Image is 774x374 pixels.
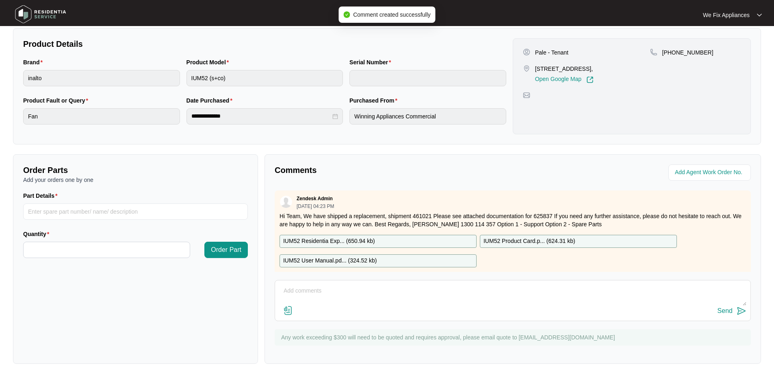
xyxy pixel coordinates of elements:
p: IUM52 Product Card.p... ( 624.31 kb ) [483,237,575,246]
img: dropdown arrow [757,13,762,17]
p: Zendesk Admin [297,195,333,202]
label: Quantity [23,230,52,238]
button: Send [718,306,746,317]
p: We Fix Appliances [703,11,750,19]
label: Product Fault or Query [23,96,91,105]
label: Product Model [186,58,232,66]
span: Order Part [211,245,241,255]
img: residentia service logo [12,2,69,26]
input: Date Purchased [191,112,331,120]
label: Purchased From [349,96,401,105]
p: Comments [275,164,507,176]
p: Any work exceeding $300 will need to be quoted and requires approval, please email quote to [EMAI... [281,333,747,341]
p: [DATE] 04:23 PM [297,204,334,209]
span: Comment created successfully [353,11,431,18]
p: [STREET_ADDRESS], [535,65,594,73]
label: Date Purchased [186,96,236,105]
label: Part Details [23,192,61,200]
img: map-pin [523,65,530,72]
p: Order Parts [23,164,248,176]
p: Product Details [23,38,506,50]
label: Serial Number [349,58,394,66]
img: user.svg [280,196,292,208]
img: send-icon.svg [737,306,746,316]
div: Send [718,307,733,315]
input: Product Model [186,70,343,86]
label: Brand [23,58,46,66]
img: file-attachment-doc.svg [283,306,293,315]
input: Part Details [23,203,248,220]
button: Order Part [204,242,248,258]
input: Purchased From [349,108,506,125]
input: Add Agent Work Order No. [675,168,746,177]
a: Open Google Map [535,76,594,83]
img: user-pin [523,48,530,56]
p: IUM52 User Manual.pd... ( 324.52 kb ) [283,256,377,265]
p: Hi Team, We have shipped a replacement, shipment 461021 Please see attached documentation for 625... [280,212,746,228]
p: IUM52 Residentia Exp... ( 650.94 kb ) [283,237,375,246]
span: check-circle [343,11,350,18]
input: Quantity [24,242,190,258]
input: Brand [23,70,180,86]
p: Pale - Tenant [535,48,568,57]
p: Add your orders one by one [23,176,248,184]
img: Link-External [586,76,594,83]
img: map-pin [523,92,530,99]
p: [PHONE_NUMBER] [662,48,713,57]
input: Serial Number [349,70,506,86]
input: Product Fault or Query [23,108,180,125]
img: map-pin [650,48,657,56]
